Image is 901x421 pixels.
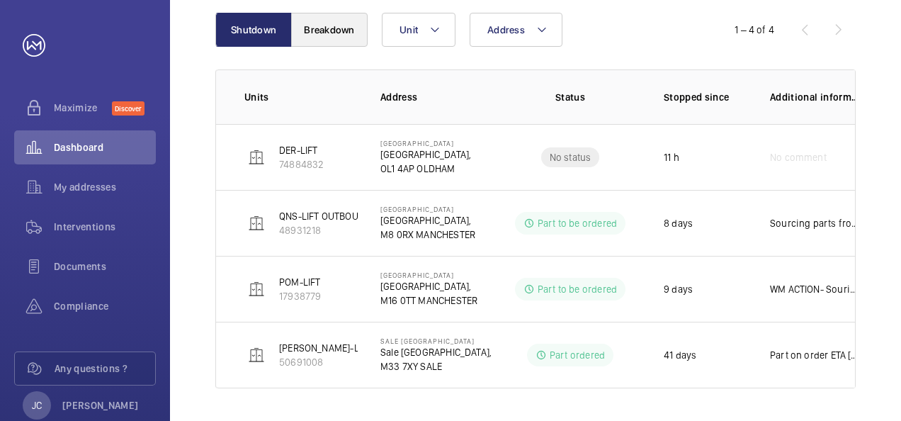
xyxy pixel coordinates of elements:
p: WM ACTION- Souring parts [DATE] [770,282,861,296]
p: Sale [GEOGRAPHIC_DATA] [380,337,492,345]
p: Part to be ordered [538,282,617,296]
p: Part ordered [550,348,605,362]
p: M8 0RX MANCHESTER [380,228,475,242]
p: Part to be ordered [538,216,617,230]
p: 48931218 [279,223,371,237]
p: [GEOGRAPHIC_DATA], [380,279,477,293]
p: [GEOGRAPHIC_DATA] [380,139,471,147]
p: Additional information [770,90,861,104]
img: elevator.svg [248,281,265,298]
p: [GEOGRAPHIC_DATA], [380,147,471,162]
p: 50691008 [279,355,371,369]
p: M33 7XY SALE [380,359,492,374]
p: [GEOGRAPHIC_DATA] [380,271,477,279]
p: Units [244,90,358,104]
p: Status [509,90,631,104]
p: 11 h [664,150,679,164]
span: Discover [112,101,144,116]
p: JC [32,398,42,412]
p: [GEOGRAPHIC_DATA] [380,205,475,213]
span: Address [487,24,525,35]
p: 9 days [664,282,693,296]
p: 74884832 [279,157,324,172]
p: [PERSON_NAME]-LIFT [279,341,371,355]
p: 17938779 [279,289,321,303]
span: No comment [770,150,827,164]
p: No status [550,150,591,164]
p: Part on order ETA [DATE] 12.09.25 [770,348,861,362]
img: elevator.svg [248,149,265,166]
p: OL1 4AP OLDHAM [380,162,471,176]
p: [PERSON_NAME] [62,398,139,412]
button: Unit [382,13,455,47]
p: QNS-LIFT OUTBOUND [279,209,371,223]
span: Interventions [54,220,156,234]
span: My addresses [54,180,156,194]
img: elevator.svg [248,347,265,364]
div: 1 – 4 of 4 [735,23,774,37]
p: Sale [GEOGRAPHIC_DATA], [380,345,492,359]
p: 41 days [664,348,696,362]
p: DER-LIFT [279,143,324,157]
p: Sourcing parts from supplier to price up for quotation [DATE] [770,216,861,230]
button: Address [470,13,562,47]
span: Unit [399,24,418,35]
p: 8 days [664,216,693,230]
p: [GEOGRAPHIC_DATA], [380,213,475,228]
p: M16 0TT MANCHESTER [380,293,477,308]
p: Address [380,90,499,104]
button: Shutdown [215,13,292,47]
span: Dashboard [54,140,156,155]
span: Documents [54,259,156,274]
button: Breakdown [291,13,368,47]
img: elevator.svg [248,215,265,232]
span: Compliance [54,299,156,313]
span: Maximize [54,101,112,115]
p: POM-LIFT [279,275,321,289]
span: Any questions ? [55,361,155,376]
p: Stopped since [664,90,747,104]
